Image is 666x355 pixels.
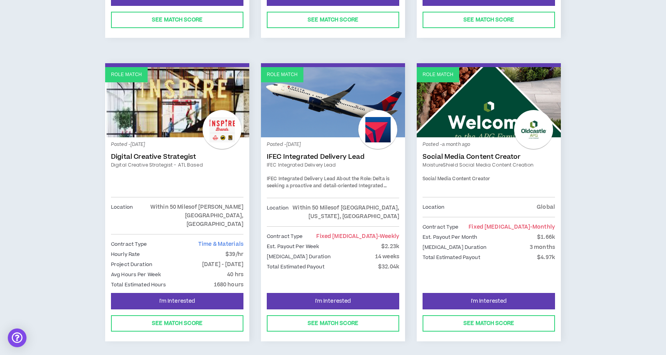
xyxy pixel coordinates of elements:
[471,298,507,305] span: I'm Interested
[423,233,477,241] p: Est. Payout Per Month
[111,71,142,78] p: Role Match
[111,293,243,309] button: I'm Interested
[267,293,399,309] button: I'm Interested
[378,263,399,271] p: $32.04k
[381,242,399,251] p: $2.23k
[423,293,555,309] button: I'm Interested
[105,67,249,137] a: Role Match
[111,203,133,229] p: Location
[267,252,331,261] p: [MEDICAL_DATA] Duration
[267,141,399,148] p: Posted - [DATE]
[111,141,243,148] p: Posted - [DATE]
[530,223,555,231] span: - monthly
[417,67,561,137] a: Role Match
[267,242,319,251] p: Est. Payout Per Week
[267,263,324,271] p: Total Estimated Payout
[267,153,399,161] a: IFEC Integrated Delivery Lead
[423,176,490,182] span: Social Media Content Creator
[423,253,480,262] p: Total Estimated Payout
[289,204,399,221] p: Within 50 Miles of [GEOGRAPHIC_DATA], [US_STATE], [GEOGRAPHIC_DATA]
[111,162,243,169] a: Digital Creative Strategist - ATL Based
[111,270,161,279] p: Avg Hours Per Week
[537,233,555,241] p: $1.66k
[423,162,555,169] a: MoistureShield Social Media Content Creation
[267,162,399,169] a: IFEC Integrated Delivery Lead
[111,280,166,289] p: Total Estimated Hours
[261,67,405,137] a: Role Match
[8,328,26,347] div: Open Intercom Messenger
[227,270,243,279] p: 40 hrs
[375,252,399,261] p: 14 weeks
[202,260,243,269] p: [DATE] - [DATE]
[423,153,555,161] a: Social Media Content Creator
[267,204,289,221] p: Location
[423,71,453,78] p: Role Match
[530,243,555,252] p: 3 months
[111,240,147,248] p: Contract Type
[316,233,399,240] span: Fixed [MEDICAL_DATA]
[423,315,555,332] button: See Match Score
[111,250,140,259] p: Hourly Rate
[423,12,555,28] button: See Match Score
[423,141,555,148] p: Posted - a month ago
[267,315,399,332] button: See Match Score
[111,260,152,269] p: Project Duration
[423,203,444,211] p: Location
[315,298,351,305] span: I'm Interested
[423,243,486,252] p: [MEDICAL_DATA] Duration
[111,12,243,28] button: See Match Score
[267,12,399,28] button: See Match Score
[267,232,303,241] p: Contract Type
[159,298,196,305] span: I'm Interested
[423,223,459,231] p: Contract Type
[537,203,555,211] p: Global
[226,250,243,259] p: $39/hr
[537,253,555,262] p: $4.97k
[267,71,298,78] p: Role Match
[133,203,243,229] p: Within 50 Miles of [PERSON_NAME][GEOGRAPHIC_DATA], [GEOGRAPHIC_DATA]
[214,280,243,289] p: 1680 hours
[469,223,555,231] span: Fixed [MEDICAL_DATA]
[337,176,372,182] strong: About the Role:
[378,233,399,240] span: - weekly
[111,153,243,161] a: Digital Creative Strategist
[111,315,243,332] button: See Match Score
[267,176,335,182] strong: IFEC Integrated Delivery Lead
[198,240,243,248] span: Time & Materials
